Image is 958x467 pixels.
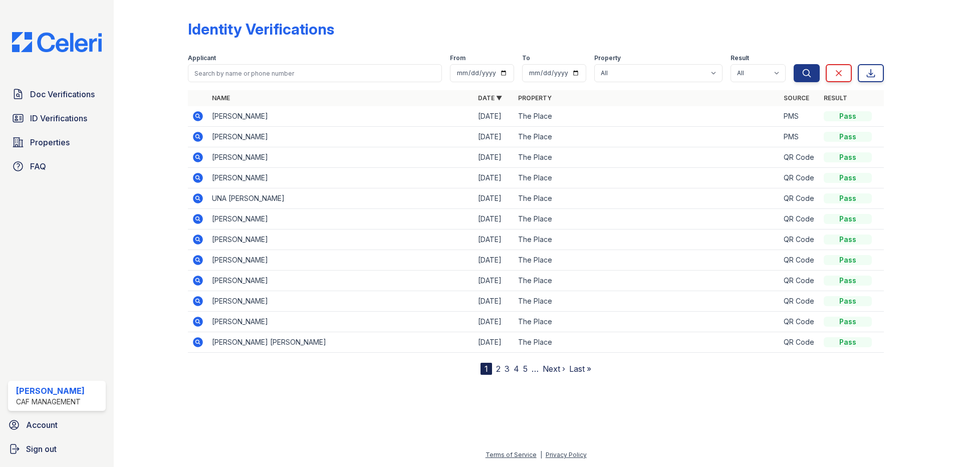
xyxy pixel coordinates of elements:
a: Doc Verifications [8,84,106,104]
a: 3 [505,364,510,374]
span: Account [26,419,58,431]
div: | [540,451,542,458]
td: [DATE] [474,147,514,168]
div: Pass [824,276,872,286]
label: To [522,54,530,62]
a: Account [4,415,110,435]
td: QR Code [780,147,820,168]
td: QR Code [780,188,820,209]
a: Result [824,94,847,102]
td: The Place [514,332,780,353]
div: Pass [824,111,872,121]
div: Pass [824,296,872,306]
td: [DATE] [474,332,514,353]
td: UNA [PERSON_NAME] [208,188,474,209]
a: Sign out [4,439,110,459]
td: [DATE] [474,209,514,229]
td: [PERSON_NAME] [208,250,474,271]
td: QR Code [780,209,820,229]
td: [PERSON_NAME] [208,229,474,250]
td: The Place [514,106,780,127]
td: PMS [780,106,820,127]
td: The Place [514,147,780,168]
a: 2 [496,364,501,374]
td: The Place [514,127,780,147]
td: The Place [514,229,780,250]
td: QR Code [780,229,820,250]
div: Pass [824,337,872,347]
label: Property [594,54,621,62]
td: [PERSON_NAME] [PERSON_NAME] [208,332,474,353]
td: [DATE] [474,127,514,147]
a: Properties [8,132,106,152]
td: [DATE] [474,229,514,250]
div: [PERSON_NAME] [16,385,85,397]
td: The Place [514,168,780,188]
td: [DATE] [474,106,514,127]
a: Terms of Service [486,451,537,458]
div: Pass [824,255,872,265]
td: QR Code [780,332,820,353]
div: CAF Management [16,397,85,407]
input: Search by name or phone number [188,64,442,82]
div: Pass [824,317,872,327]
td: QR Code [780,168,820,188]
span: FAQ [30,160,46,172]
td: [PERSON_NAME] [208,291,474,312]
td: The Place [514,271,780,291]
label: Applicant [188,54,216,62]
img: CE_Logo_Blue-a8612792a0a2168367f1c8372b55b34899dd931a85d93a1a3d3e32e68fde9ad4.png [4,32,110,52]
span: ID Verifications [30,112,87,124]
td: QR Code [780,271,820,291]
td: [PERSON_NAME] [208,127,474,147]
td: [PERSON_NAME] [208,147,474,168]
a: Privacy Policy [546,451,587,458]
div: Pass [824,235,872,245]
a: 4 [514,364,519,374]
td: [PERSON_NAME] [208,168,474,188]
div: Pass [824,132,872,142]
a: Source [784,94,809,102]
div: Pass [824,152,872,162]
span: Properties [30,136,70,148]
a: Name [212,94,230,102]
div: Pass [824,173,872,183]
a: Next › [543,364,565,374]
td: [DATE] [474,250,514,271]
div: 1 [481,363,492,375]
td: [PERSON_NAME] [208,209,474,229]
td: The Place [514,291,780,312]
td: [PERSON_NAME] [208,312,474,332]
td: [DATE] [474,312,514,332]
td: [DATE] [474,291,514,312]
td: PMS [780,127,820,147]
a: 5 [523,364,528,374]
td: [PERSON_NAME] [208,106,474,127]
td: QR Code [780,291,820,312]
span: … [532,363,539,375]
span: Doc Verifications [30,88,95,100]
td: QR Code [780,250,820,271]
td: The Place [514,250,780,271]
label: Result [731,54,749,62]
div: Pass [824,193,872,203]
a: Last » [569,364,591,374]
td: [PERSON_NAME] [208,271,474,291]
a: Property [518,94,552,102]
div: Pass [824,214,872,224]
a: FAQ [8,156,106,176]
td: [DATE] [474,168,514,188]
div: Identity Verifications [188,20,334,38]
td: [DATE] [474,188,514,209]
span: Sign out [26,443,57,455]
a: ID Verifications [8,108,106,128]
td: The Place [514,209,780,229]
a: Date ▼ [478,94,502,102]
label: From [450,54,465,62]
td: The Place [514,188,780,209]
td: QR Code [780,312,820,332]
td: [DATE] [474,271,514,291]
td: The Place [514,312,780,332]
